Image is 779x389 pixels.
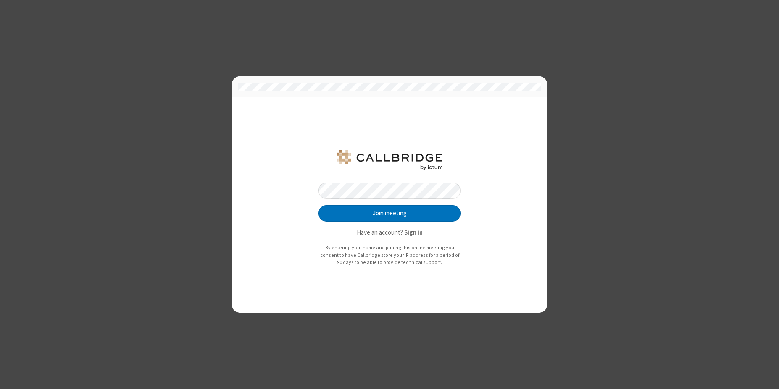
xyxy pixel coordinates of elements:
img: iotum.​ucaas.​tech [335,150,444,170]
strong: Sign in [404,228,423,236]
button: Join meeting [318,205,461,222]
p: By entering your name and joining this online meeting you consent to have Callbridge store your I... [318,244,461,266]
p: Have an account? [318,228,461,238]
button: Sign in [404,228,423,238]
